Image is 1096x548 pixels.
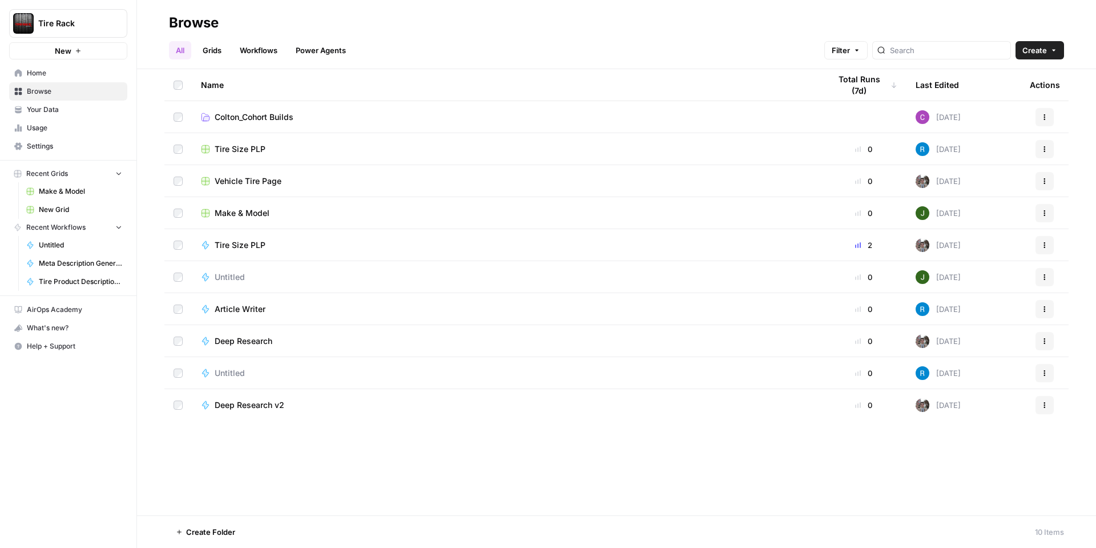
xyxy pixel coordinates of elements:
span: Deep Research [215,335,272,347]
span: New Grid [39,205,122,215]
span: Colton_Cohort Builds [215,111,293,123]
img: luj36oym5k2n1kjpnpxn8ikwxuhv [916,110,929,124]
div: [DATE] [916,398,961,412]
div: Name [201,69,812,101]
div: 0 [830,207,897,219]
div: 0 [830,175,897,187]
button: Filter [824,41,868,59]
span: Make & Model [215,207,269,219]
img: d22iu3035mprmqybzn9flh0kxmu4 [916,142,929,156]
a: Tire Size PLP [201,143,812,155]
a: Grids [196,41,228,59]
div: 0 [830,335,897,347]
a: AirOps Academy [9,301,127,319]
a: Vehicle Tire Page [201,175,812,187]
button: Help + Support [9,337,127,355]
span: Home [27,68,122,78]
button: Create [1016,41,1064,59]
div: [DATE] [916,334,961,348]
a: Power Agents [289,41,353,59]
div: Actions [1030,69,1060,101]
span: Vehicle Tire Page [215,175,281,187]
button: Workspace: Tire Rack [9,9,127,38]
a: Your Data [9,101,127,119]
button: Recent Workflows [9,219,127,236]
div: 0 [830,143,897,155]
img: Tire Rack Logo [13,13,34,34]
div: [DATE] [916,302,961,316]
div: 0 [830,367,897,379]
a: Meta Description Generator (Cohort Build) [21,254,127,273]
span: Tire Size PLP [215,143,265,155]
span: Untitled [215,367,245,379]
button: Recent Grids [9,165,127,182]
div: Browse [169,14,219,32]
a: Make & Model [201,207,812,219]
span: New [55,45,71,57]
span: Recent Grids [26,169,68,179]
div: [DATE] [916,206,961,220]
div: [DATE] [916,238,961,252]
span: Create [1022,45,1047,56]
span: Article Writer [215,303,265,315]
span: Create Folder [186,526,235,538]
a: Settings [9,137,127,155]
a: Untitled [201,271,812,283]
a: Deep Research [201,335,812,347]
img: a2mlt6f1nb2jhzcjxsuraj5rj4vi [916,238,929,252]
div: Total Runs (7d) [830,69,897,101]
a: Home [9,64,127,82]
a: Untitled [21,236,127,254]
span: Settings [27,141,122,151]
a: Colton_Cohort Builds [201,111,812,123]
a: Browse [9,82,127,101]
div: 0 [830,271,897,283]
span: Help + Support [27,341,122,351]
img: 5v0yozua856dyxnw4lpcp45mgmzh [916,206,929,220]
img: 5v0yozua856dyxnw4lpcp45mgmzh [916,270,929,284]
a: Tire Product Description (Cohort Build) [21,273,127,291]
span: Untitled [39,240,122,250]
img: a2mlt6f1nb2jhzcjxsuraj5rj4vi [916,174,929,188]
a: Usage [9,119,127,137]
span: Tire Product Description (Cohort Build) [39,277,122,287]
a: Tire Size PLP [201,239,812,251]
span: Your Data [27,105,122,115]
span: Tire Size PLP [215,239,265,251]
span: Make & Model [39,186,122,197]
div: 10 Items [1035,526,1064,538]
img: d22iu3035mprmqybzn9flh0kxmu4 [916,366,929,380]
span: Tire Rack [38,18,107,29]
span: Deep Research v2 [215,399,284,411]
img: a2mlt6f1nb2jhzcjxsuraj5rj4vi [916,398,929,412]
div: What's new? [10,319,127,337]
a: Article Writer [201,303,812,315]
img: a2mlt6f1nb2jhzcjxsuraj5rj4vi [916,334,929,348]
span: Usage [27,123,122,133]
a: New Grid [21,201,127,219]
span: Untitled [215,271,245,283]
span: AirOps Academy [27,305,122,315]
a: Make & Model [21,182,127,201]
a: All [169,41,191,59]
span: Recent Workflows [26,222,86,233]
a: Deep Research v2 [201,399,812,411]
div: [DATE] [916,174,961,188]
button: What's new? [9,319,127,337]
img: d22iu3035mprmqybzn9flh0kxmu4 [916,302,929,316]
button: Create Folder [169,523,242,541]
div: [DATE] [916,366,961,380]
div: 0 [830,399,897,411]
div: 0 [830,303,897,315]
a: Workflows [233,41,284,59]
div: [DATE] [916,110,961,124]
div: [DATE] [916,142,961,156]
a: Untitled [201,367,812,379]
span: Browse [27,86,122,97]
div: [DATE] [916,270,961,284]
div: 2 [830,239,897,251]
div: Last Edited [916,69,959,101]
input: Search [890,45,1006,56]
button: New [9,42,127,59]
span: Meta Description Generator (Cohort Build) [39,258,122,269]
